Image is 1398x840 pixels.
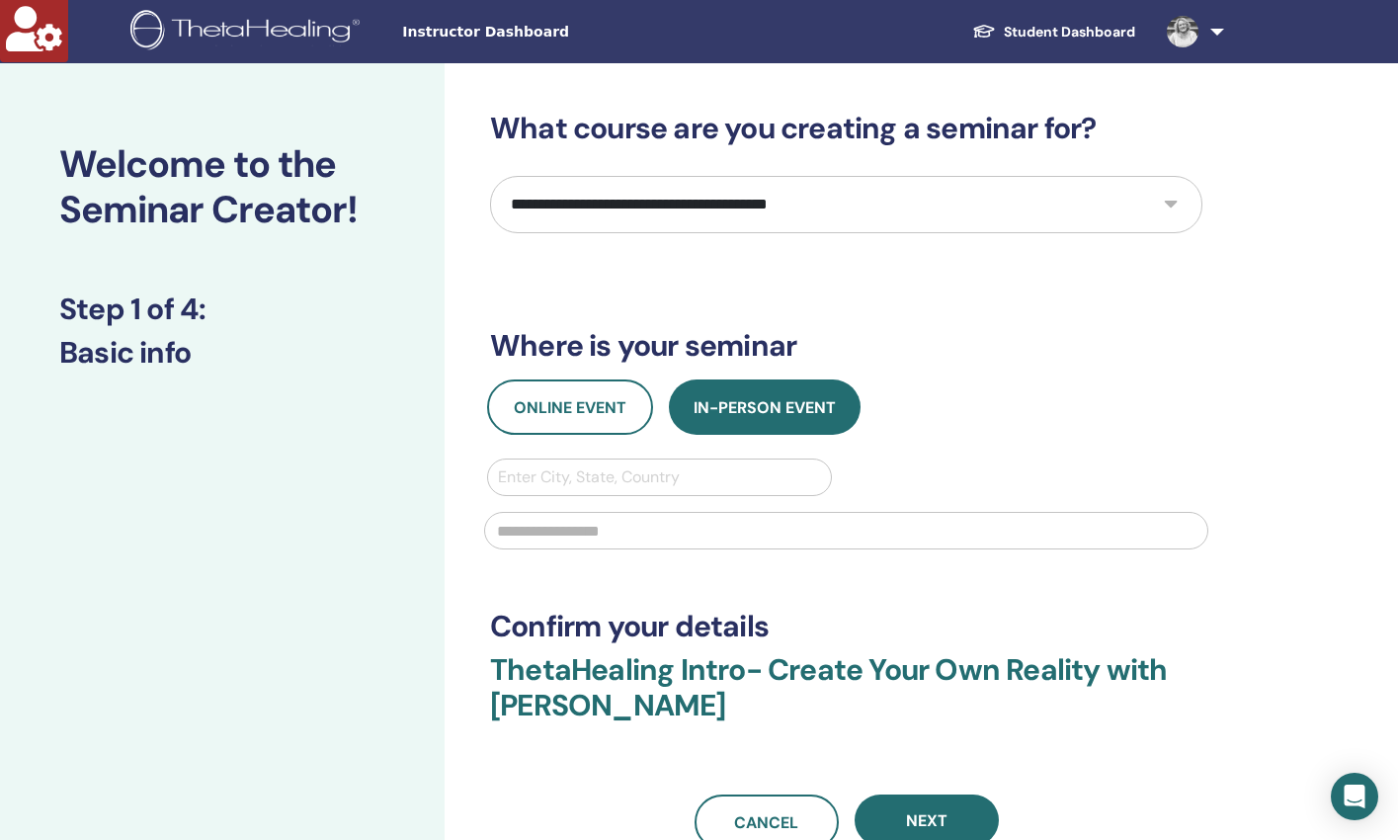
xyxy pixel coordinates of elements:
span: In-Person Event [694,397,836,418]
h3: Confirm your details [490,609,1202,644]
h3: Step 1 of 4 : [59,292,385,327]
h3: Where is your seminar [490,328,1202,364]
img: graduation-cap-white.svg [972,23,996,40]
h2: Welcome to the Seminar Creator! [59,142,385,232]
span: Online Event [514,397,626,418]
button: Online Event [487,379,653,435]
img: logo.png [130,10,367,54]
span: Next [906,810,947,831]
a: Student Dashboard [956,14,1151,50]
h3: ThetaHealing Intro- Create Your Own Reality with [PERSON_NAME] [490,652,1202,747]
span: Instructor Dashboard [402,22,699,42]
h3: What course are you creating a seminar for? [490,111,1202,146]
button: In-Person Event [669,379,861,435]
img: default.jpg [1167,16,1198,47]
span: Cancel [734,812,798,833]
h3: Basic info [59,335,385,371]
div: Open Intercom Messenger [1331,773,1378,820]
